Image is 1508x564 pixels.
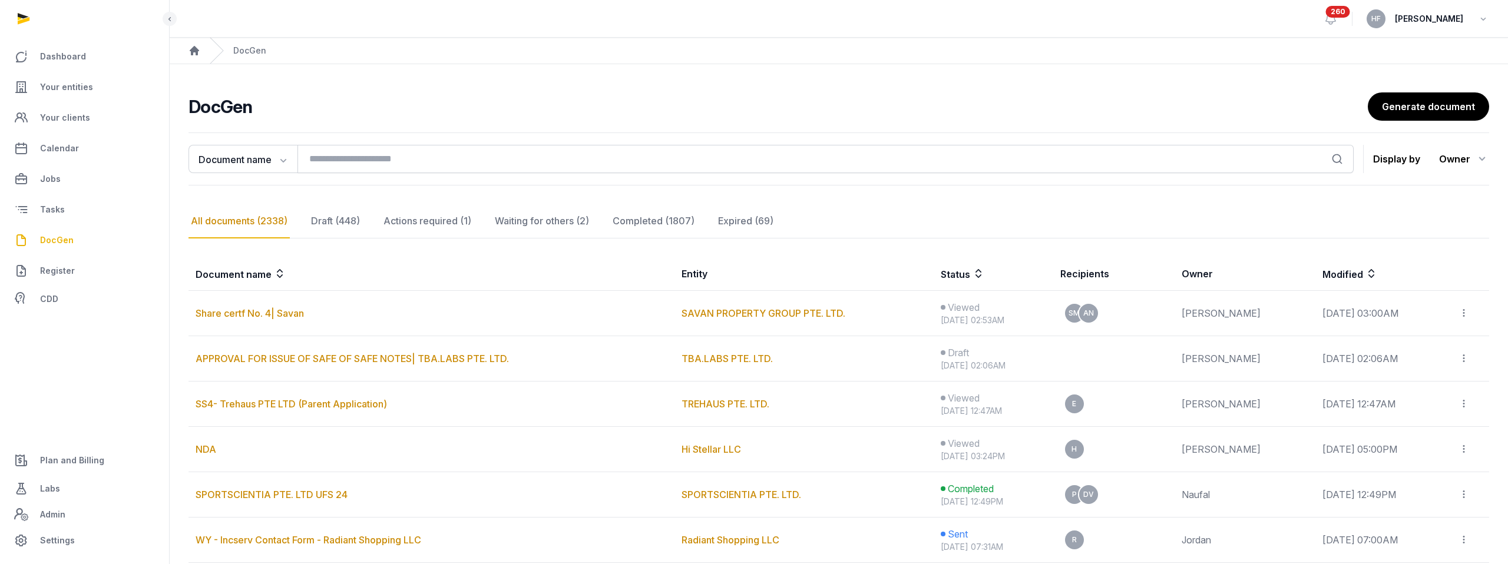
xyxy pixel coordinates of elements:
[40,111,90,125] span: Your clients
[188,204,290,238] div: All documents (2338)
[948,482,994,496] span: Completed
[1439,150,1489,168] div: Owner
[1175,336,1315,381] td: [PERSON_NAME]
[1315,257,1489,291] th: Modified
[1072,446,1077,453] span: H
[9,195,160,224] a: Tasks
[1315,291,1452,336] td: [DATE] 03:00AM
[948,391,980,405] span: Viewed
[9,475,160,503] a: Labs
[9,503,160,526] a: Admin
[682,534,779,546] a: Radiant Shopping LLC
[40,453,104,467] span: Plan and Billing
[196,443,216,455] a: NDA
[40,80,93,94] span: Your entities
[1175,381,1315,427] td: [PERSON_NAME]
[941,405,1046,417] div: [DATE] 12:47AM
[1373,150,1420,168] p: Display by
[9,257,160,285] a: Register
[196,489,348,500] a: SPORTSCIENTIA PTE. LTD UFS 24
[492,204,591,238] div: Waiting for others (2)
[948,346,969,360] span: Draft
[9,226,160,254] a: DocGen
[1175,517,1315,563] td: Jordan
[610,204,697,238] div: Completed (1807)
[381,204,474,238] div: Actions required (1)
[196,398,387,410] a: SS4- Trehaus PTE LTD (Parent Application)
[948,527,968,541] span: Sent
[682,489,801,500] a: SPORTSCIENTIA PTE. LTD.
[9,165,160,193] a: Jobs
[682,398,769,410] a: TREHAUS PTE. LTD.
[948,436,980,450] span: Viewed
[196,534,421,546] a: WY - Incserv Contact Form - Radiant Shopping LLC
[9,73,160,101] a: Your entities
[941,360,1046,371] div: [DATE] 02:06AM
[682,443,741,455] a: Hi Stellar LLC
[716,204,776,238] div: Expired (69)
[948,300,980,314] span: Viewed
[941,541,1046,553] div: [DATE] 07:31AM
[188,204,1489,238] nav: Tabs
[40,172,61,186] span: Jobs
[1367,9,1385,28] button: HF
[1315,381,1452,427] td: [DATE] 12:47AM
[188,257,674,291] th: Document name
[9,446,160,475] a: Plan and Billing
[1072,400,1076,407] span: E
[309,204,362,238] div: Draft (448)
[1072,491,1077,498] span: P
[1315,427,1452,472] td: [DATE] 05:00PM
[934,257,1053,291] th: Status
[1175,257,1315,291] th: Owner
[941,450,1046,462] div: [DATE] 03:24PM
[1175,472,1315,517] td: Naufal
[1053,257,1175,291] th: Recipients
[674,257,934,291] th: Entity
[682,307,845,319] a: SAVAN PROPERTY GROUP PTE. LTD.
[1315,336,1452,381] td: [DATE] 02:06AM
[941,314,1046,326] div: [DATE] 02:53AM
[1368,92,1489,121] a: Generate document
[1175,427,1315,472] td: [PERSON_NAME]
[40,482,60,496] span: Labs
[40,203,65,217] span: Tasks
[682,353,773,364] a: TBA.LABS PTE. LTD.
[1326,6,1350,18] span: 260
[941,496,1046,507] div: [DATE] 12:49PM
[9,526,160,555] a: Settings
[1072,536,1077,543] span: R
[1315,517,1452,563] td: [DATE] 07:00AM
[170,38,1508,64] nav: Breadcrumb
[40,49,86,64] span: Dashboard
[233,45,266,57] div: DocGen
[40,292,58,306] span: CDD
[40,264,75,278] span: Register
[188,145,297,173] button: Document name
[1395,12,1463,26] span: [PERSON_NAME]
[40,141,79,155] span: Calendar
[9,134,160,162] a: Calendar
[196,353,509,364] a: APPROVAL FOR ISSUE OF SAFE OF SAFE NOTES| TBA.LABS PTE. LTD.
[1083,491,1094,498] span: DV
[1083,310,1094,317] span: AN
[196,307,304,319] a: Share certf No. 4| Savan
[9,104,160,132] a: Your clients
[1315,472,1452,517] td: [DATE] 12:49PM
[9,287,160,311] a: CDD
[1371,15,1381,22] span: HF
[1069,310,1080,317] span: SM
[40,507,65,522] span: Admin
[40,233,74,247] span: DocGen
[40,533,75,548] span: Settings
[188,96,1368,117] h2: DocGen
[9,42,160,71] a: Dashboard
[1175,291,1315,336] td: [PERSON_NAME]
